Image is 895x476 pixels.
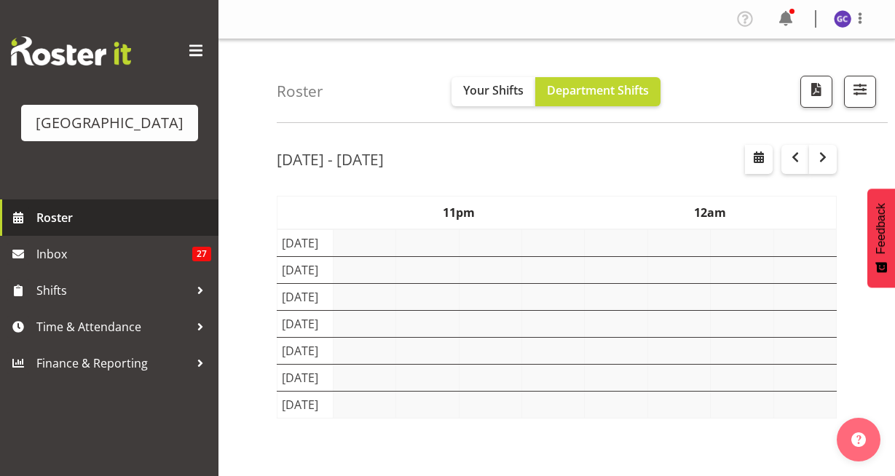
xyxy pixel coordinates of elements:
[463,82,524,98] span: Your Shifts
[844,76,876,108] button: Filter Shifts
[36,112,184,134] div: [GEOGRAPHIC_DATA]
[867,189,895,287] button: Feedback - Show survey
[547,82,649,98] span: Department Shifts
[277,337,334,364] td: [DATE]
[36,207,211,229] span: Roster
[745,145,773,174] button: Select a specific date within the roster.
[36,279,189,301] span: Shifts
[277,364,334,391] td: [DATE]
[277,150,384,169] h2: [DATE] - [DATE]
[875,203,888,254] span: Feedback
[277,83,323,100] h4: Roster
[834,10,851,28] img: grace-cavell9475.jpg
[333,196,585,229] th: 11pm
[277,391,334,418] td: [DATE]
[277,310,334,337] td: [DATE]
[800,76,832,108] button: Download a PDF of the roster according to the set date range.
[585,196,837,229] th: 12am
[277,229,334,257] td: [DATE]
[36,316,189,338] span: Time & Attendance
[851,432,866,447] img: help-xxl-2.png
[192,247,211,261] span: 27
[277,283,334,310] td: [DATE]
[36,352,189,374] span: Finance & Reporting
[36,243,192,265] span: Inbox
[535,77,661,106] button: Department Shifts
[11,36,131,66] img: Rosterit website logo
[452,77,535,106] button: Your Shifts
[277,256,334,283] td: [DATE]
